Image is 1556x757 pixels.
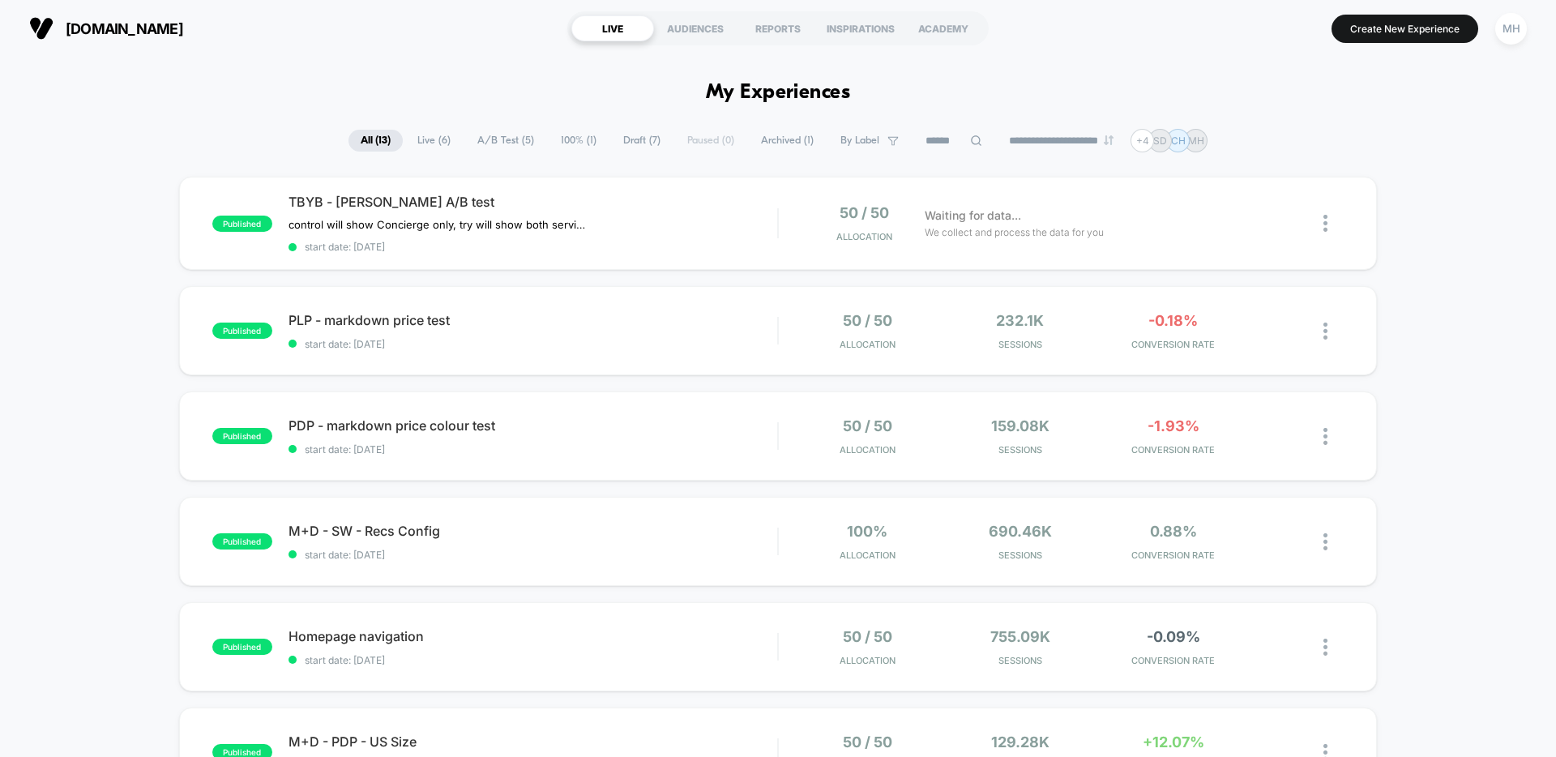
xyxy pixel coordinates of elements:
[212,533,272,550] span: published
[654,15,737,41] div: AUDIENCES
[24,15,188,41] button: [DOMAIN_NAME]
[289,417,777,434] span: PDP - markdown price colour test
[843,628,892,645] span: 50 / 50
[1101,550,1246,561] span: CONVERSION RATE
[1188,135,1204,147] p: MH
[840,135,879,147] span: By Label
[1323,533,1327,550] img: close
[948,655,1093,666] span: Sessions
[611,130,673,152] span: Draft ( 7 )
[1332,15,1478,43] button: Create New Experience
[843,312,892,329] span: 50 / 50
[840,204,889,221] span: 50 / 50
[737,15,819,41] div: REPORTS
[1323,215,1327,232] img: close
[289,218,589,231] span: control will show Concierge only, try will show both servicesThe Variant Name MUST NOT BE EDITED....
[991,733,1049,751] span: 129.28k
[840,444,896,455] span: Allocation
[212,216,272,232] span: published
[706,81,851,105] h1: My Experiences
[465,130,546,152] span: A/B Test ( 5 )
[819,15,902,41] div: INSPIRATIONS
[843,733,892,751] span: 50 / 50
[29,16,53,41] img: Visually logo
[212,639,272,655] span: published
[289,549,777,561] span: start date: [DATE]
[989,523,1052,540] span: 690.46k
[1495,13,1527,45] div: MH
[925,225,1104,240] span: We collect and process the data for you
[1143,733,1204,751] span: +12.07%
[1323,639,1327,656] img: close
[289,654,777,666] span: start date: [DATE]
[1171,135,1186,147] p: CH
[843,417,892,434] span: 50 / 50
[348,130,403,152] span: All ( 13 )
[847,523,887,540] span: 100%
[1323,323,1327,340] img: close
[1323,428,1327,445] img: close
[948,339,1093,350] span: Sessions
[990,628,1050,645] span: 755.09k
[66,20,183,37] span: [DOMAIN_NAME]
[1150,523,1197,540] span: 0.88%
[840,339,896,350] span: Allocation
[289,241,777,253] span: start date: [DATE]
[948,550,1093,561] span: Sessions
[1104,135,1114,145] img: end
[1131,129,1154,152] div: + 4
[571,15,654,41] div: LIVE
[925,207,1021,225] span: Waiting for data...
[289,338,777,350] span: start date: [DATE]
[996,312,1044,329] span: 232.1k
[289,628,777,644] span: Homepage navigation
[1153,135,1167,147] p: SD
[948,444,1093,455] span: Sessions
[289,443,777,455] span: start date: [DATE]
[1147,628,1200,645] span: -0.09%
[991,417,1049,434] span: 159.08k
[1101,444,1246,455] span: CONVERSION RATE
[1490,12,1532,45] button: MH
[902,15,985,41] div: ACADEMY
[840,655,896,666] span: Allocation
[836,231,892,242] span: Allocation
[840,550,896,561] span: Allocation
[212,428,272,444] span: published
[289,523,777,539] span: M+D - SW - Recs Config
[289,733,777,750] span: M+D - PDP - US Size
[1148,312,1198,329] span: -0.18%
[1101,339,1246,350] span: CONVERSION RATE
[212,323,272,339] span: published
[405,130,463,152] span: Live ( 6 )
[289,312,777,328] span: PLP - markdown price test
[749,130,826,152] span: Archived ( 1 )
[1148,417,1199,434] span: -1.93%
[289,194,777,210] span: TBYB - [PERSON_NAME] A/B test
[549,130,609,152] span: 100% ( 1 )
[1101,655,1246,666] span: CONVERSION RATE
